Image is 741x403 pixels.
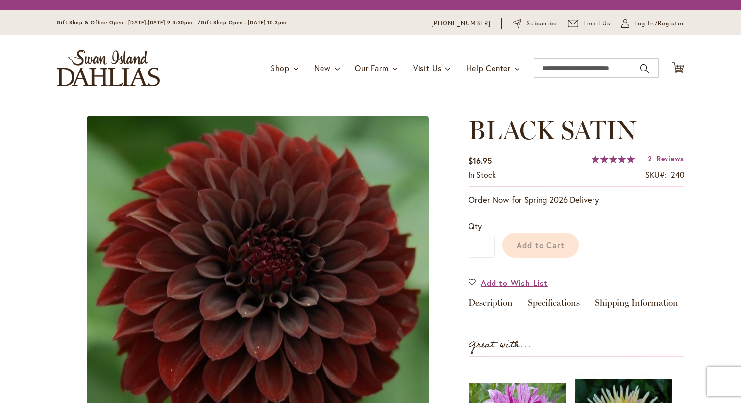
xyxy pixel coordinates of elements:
div: 100% [592,155,635,163]
div: Detailed Product Info [469,298,684,312]
a: store logo [57,50,160,86]
span: BLACK SATIN [469,115,636,145]
p: Order Now for Spring 2026 Delivery [469,194,684,206]
strong: SKU [645,169,667,180]
span: Shop [271,63,290,73]
a: Email Us [568,19,611,28]
div: 240 [671,169,684,181]
span: Qty [469,221,482,231]
button: Search [640,61,649,76]
span: Visit Us [413,63,442,73]
span: Gift Shop & Office Open - [DATE]-[DATE] 9-4:30pm / [57,19,201,25]
span: Add to Wish List [481,277,548,288]
span: New [314,63,330,73]
span: 2 [648,154,652,163]
span: Gift Shop Open - [DATE] 10-3pm [201,19,286,25]
strong: Great with... [469,337,531,353]
a: 2 Reviews [648,154,684,163]
span: Our Farm [355,63,388,73]
a: Shipping Information [595,298,678,312]
a: Log In/Register [621,19,684,28]
a: [PHONE_NUMBER] [431,19,491,28]
a: Add to Wish List [469,277,548,288]
div: Availability [469,169,496,181]
span: Help Center [466,63,511,73]
span: Log In/Register [634,19,684,28]
span: In stock [469,169,496,180]
span: Email Us [583,19,611,28]
a: Description [469,298,513,312]
span: $16.95 [469,155,492,166]
a: Subscribe [513,19,557,28]
span: Subscribe [526,19,557,28]
a: Specifications [528,298,580,312]
span: Reviews [657,154,684,163]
